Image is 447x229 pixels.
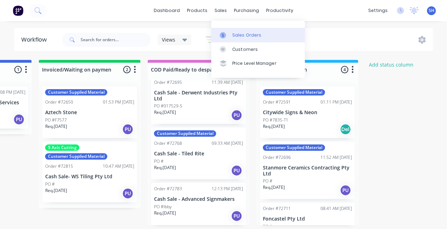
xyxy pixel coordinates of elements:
button: Add status column [365,60,417,69]
span: SH [429,7,434,14]
p: Foncastel Pty Ltd [263,216,352,222]
div: sales [211,5,230,16]
p: PO #Ibby [154,204,172,210]
div: 11:39 AM [DATE] [212,79,243,86]
p: Req. [DATE] [263,184,285,191]
a: Customers [211,42,305,56]
p: Req. [DATE] [263,123,285,130]
div: Order #72768 [154,140,182,147]
a: dashboard [150,5,183,16]
div: 5 Axis CuttingCustomer Supplied MaterialOrder #7281510:47 AM [DATE]Cash Sale- WS Tiling Pty LtdPO... [42,142,137,202]
div: Del [340,124,351,135]
p: Citywide Signs & Neon [263,110,352,116]
div: PU [231,165,242,176]
div: Order #72696 [263,154,291,161]
p: PO # [263,178,272,184]
p: Cash Sale - Derwent Industries Pty Ltd [154,90,243,102]
div: Customer Supplied Material [154,130,216,137]
div: Order #72711 [263,205,291,212]
span: Views [162,36,175,43]
div: Customer Supplied Material [45,89,107,95]
div: products [183,5,211,16]
div: Customer Supplied Material [263,144,325,151]
div: Customer Supplied MaterialOrder #7269611:52 AM [DATE]Stanmore Ceramics Contracting Pty LtdPO #Req... [260,142,355,199]
div: Order #72591 [263,99,291,105]
p: PO #017529-S [154,103,182,109]
div: 10:47 AM [DATE] [103,163,134,169]
p: PO #F7577 [45,117,67,123]
p: Aztech Stone [45,110,134,116]
p: PO #7835-T1 [263,117,288,123]
div: settings [365,5,391,16]
p: Req. [DATE] [154,165,176,171]
p: Req. [DATE] [154,210,176,216]
div: Customer Supplied Material [263,89,325,95]
div: PU [231,210,242,222]
div: 5 Axis Cutting [45,144,80,151]
div: Customer Supplied MaterialOrder #7259101:11 PM [DATE]Citywide Signs & NeonPO #7835-T1Req.[DATE]Del [260,86,355,138]
div: 08:41 AM [DATE] [320,205,352,212]
p: Req. [DATE] [154,109,176,116]
div: 01:53 PM [DATE] [103,99,134,105]
div: Customers [233,46,258,52]
div: Order #72650 [45,99,73,105]
input: Search for orders... [81,33,151,47]
div: 12:13 PM [DATE] [212,186,243,192]
p: Req. [DATE] [45,123,67,130]
div: Workflow [21,36,50,44]
div: purchasing [230,5,263,16]
p: Cash Sale - Advanced Signmakers [154,196,243,202]
div: Customer Supplied MaterialOrder #7276809:33 AM [DATE]Cash Sale - Tiled RitePO #Req.[DATE]PU [151,128,246,179]
div: Sales Orders [233,32,261,38]
div: PU [13,114,25,125]
div: 11:52 AM [DATE] [320,154,352,161]
div: Price Level Manager [233,60,277,67]
a: Sales Orders [211,28,305,42]
div: PU [122,124,134,135]
div: 09:33 AM [DATE] [212,140,243,147]
div: PU [231,110,242,121]
div: PU [122,188,134,199]
div: Customer Supplied MaterialOrder #7265001:53 PM [DATE]Aztech StonePO #F7577Req.[DATE]PU [42,86,137,138]
a: Price Level Manager [211,56,305,70]
div: Order #72695 [154,79,182,86]
p: Cash Sale- WS Tiling Pty Ltd [45,174,134,180]
div: Order #7278312:13 PM [DATE]Cash Sale - Advanced SignmakersPO #IbbyReq.[DATE]PU [151,183,246,225]
img: Factory [13,5,23,16]
div: Order #72783 [154,186,182,192]
div: 01:11 PM [DATE] [320,99,352,105]
div: productivity [263,5,297,16]
p: Cash Sale - Tiled Rite [154,151,243,157]
p: Req. [DATE] [45,187,67,194]
p: PO # [45,181,55,187]
p: Stanmore Ceramics Contracting Pty Ltd [263,165,352,177]
div: PU [340,185,351,196]
p: PO # [154,158,164,165]
div: Customer Supplied Material [45,153,107,160]
div: Order #7269511:39 AM [DATE]Cash Sale - Derwent Industries Pty LtdPO #017529-SReq.[DATE]PU [151,76,246,124]
div: Order #72815 [45,163,73,169]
